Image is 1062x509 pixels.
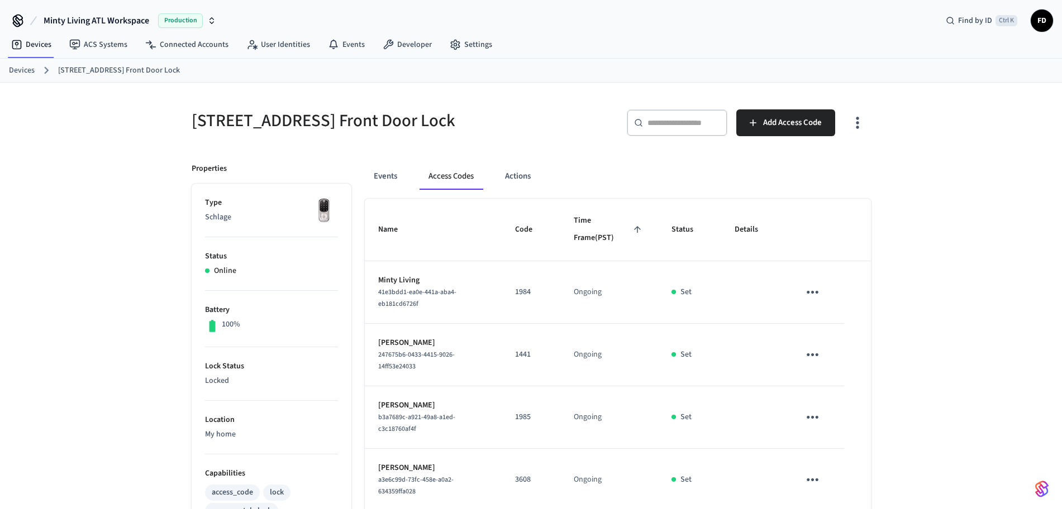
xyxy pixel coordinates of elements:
[378,350,455,371] span: 247675b6-0433-4415-9026-14ff53e24033
[515,411,547,423] p: 1985
[560,261,658,324] td: Ongoing
[378,221,412,238] span: Name
[212,487,253,498] div: access_code
[192,163,227,175] p: Properties
[496,163,540,190] button: Actions
[996,15,1017,26] span: Ctrl K
[237,35,319,55] a: User Identities
[214,265,236,277] p: Online
[205,375,338,387] p: Locked
[192,109,525,132] h5: [STREET_ADDRESS] Front Door Lock
[205,197,338,209] p: Type
[515,286,547,298] p: 1984
[58,65,180,76] a: [STREET_ADDRESS] Front Door Lock
[680,474,692,486] p: Set
[136,35,237,55] a: Connected Accounts
[205,414,338,426] p: Location
[378,412,455,434] span: b3a7689c-a921-49a8-a1ed-c3c18760af4f
[763,116,822,130] span: Add Access Code
[60,35,136,55] a: ACS Systems
[680,411,692,423] p: Set
[736,109,835,136] button: Add Access Code
[560,386,658,449] td: Ongoing
[205,212,338,223] p: Schlage
[672,221,708,238] span: Status
[378,337,488,349] p: [PERSON_NAME]
[319,35,374,55] a: Events
[560,324,658,386] td: Ongoing
[937,11,1026,31] div: Find by IDCtrl K
[205,251,338,262] p: Status
[310,197,338,225] img: Yale Assure Touchscreen Wifi Smart Lock, Satin Nickel, Front
[374,35,441,55] a: Developer
[2,35,60,55] a: Devices
[270,487,284,498] div: lock
[574,212,645,247] span: Time Frame(PST)
[1031,9,1053,32] button: FD
[205,429,338,440] p: My home
[205,304,338,316] p: Battery
[378,287,456,309] span: 41e3bdd1-ea0e-441a-aba4-eb181cd6726f
[205,361,338,372] p: Lock Status
[378,462,488,474] p: [PERSON_NAME]
[515,474,547,486] p: 3608
[420,163,483,190] button: Access Codes
[378,275,488,286] p: Minty Living
[365,163,406,190] button: Events
[365,163,871,190] div: ant example
[44,14,149,27] span: Minty Living ATL Workspace
[680,286,692,298] p: Set
[378,400,488,411] p: [PERSON_NAME]
[1032,11,1052,31] span: FD
[515,221,547,238] span: Code
[9,65,35,76] a: Devices
[158,13,203,28] span: Production
[441,35,501,55] a: Settings
[378,475,454,496] span: a3e6c99d-73fc-458e-a0a2-634359ffa028
[515,349,547,361] p: 1441
[1035,480,1049,498] img: SeamLogoGradient.69752ec5.svg
[222,319,240,330] p: 100%
[958,15,992,26] span: Find by ID
[205,468,338,479] p: Capabilities
[680,349,692,361] p: Set
[735,221,773,238] span: Details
